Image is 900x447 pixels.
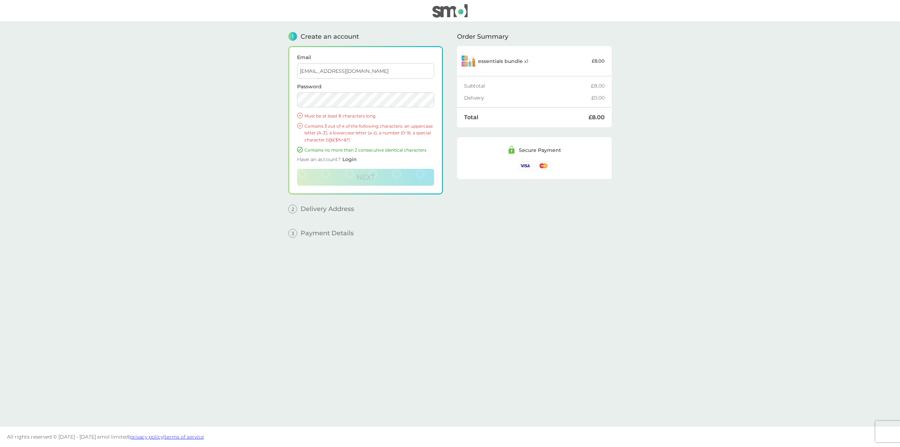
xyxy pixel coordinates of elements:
span: Order Summary [457,33,508,40]
div: £0.00 [591,95,605,100]
div: £8.00 [589,115,605,120]
button: Next [297,169,434,186]
span: 2 [288,205,297,213]
span: 1 [288,32,297,41]
a: terms of service [165,434,204,440]
p: Contains no more than 2 consecutive identical characters [304,147,434,153]
img: smol [432,4,468,18]
label: Email [297,55,434,60]
div: Total [464,115,589,120]
div: Secure Payment [519,148,561,153]
span: Next [356,173,375,181]
div: Subtotal [464,83,591,88]
div: Have an account? [297,153,434,169]
span: Login [342,156,357,162]
span: 3 [288,229,297,238]
a: privacy policy [130,434,163,440]
label: Password [297,84,434,89]
span: Payment Details [301,230,354,236]
p: £8.00 [592,57,605,65]
div: Delivery [464,95,591,100]
p: Must be at least 8 characters long [304,113,434,119]
span: essentials bundle [478,58,523,64]
p: x 1 [478,58,528,64]
span: Create an account [301,33,359,40]
span: Delivery Address [301,206,354,212]
img: /assets/icons/cards/visa.svg [518,161,532,170]
div: £8.00 [591,83,605,88]
p: Contains 3 out of 4 of the following characters: an uppercase letter (A-Z), a lowercase letter (a... [304,123,434,143]
img: /assets/icons/cards/mastercard.svg [536,161,551,170]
